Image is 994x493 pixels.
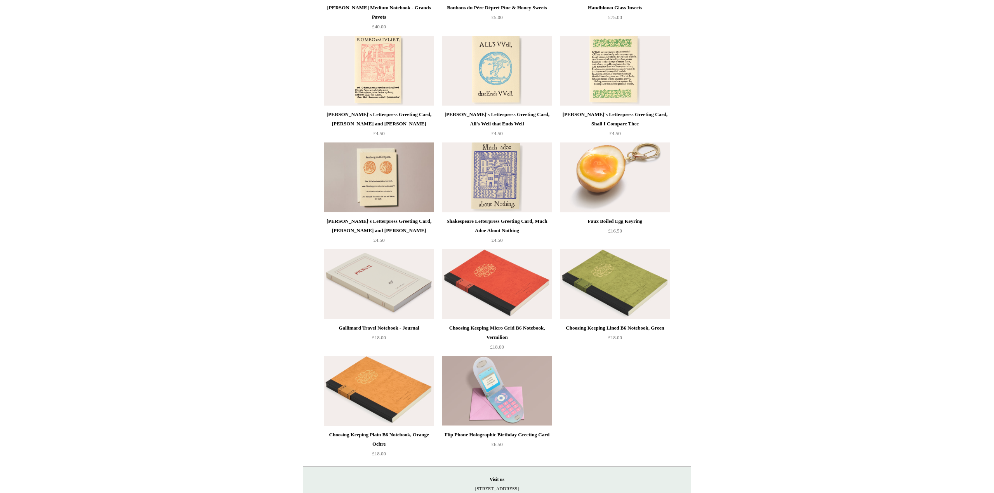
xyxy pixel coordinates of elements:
[442,356,552,426] img: Flip Phone Holographic Birthday Greeting Card
[324,110,434,142] a: [PERSON_NAME]'s Letterpress Greeting Card, [PERSON_NAME] and [PERSON_NAME] £4.50
[324,142,434,212] a: Shakespeare's Letterpress Greeting Card, Antony and Cleopatra Shakespeare's Letterpress Greeting ...
[442,36,552,106] a: Shakespeare's Letterpress Greeting Card, All's Well that Ends Well Shakespeare's Letterpress Gree...
[326,110,432,128] div: [PERSON_NAME]'s Letterpress Greeting Card, [PERSON_NAME] and [PERSON_NAME]
[442,430,552,462] a: Flip Phone Holographic Birthday Greeting Card £6.50
[560,36,670,106] img: Shakespeare's Letterpress Greeting Card, Shall I Compare Thee
[373,130,384,136] span: £4.50
[442,142,552,212] img: Shakespeare Letterpress Greeting Card, Much Adoe About Nothing
[324,142,434,212] img: Shakespeare's Letterpress Greeting Card, Antony and Cleopatra
[324,430,434,462] a: Choosing Keeping Plain B6 Notebook, Orange Ochre £18.00
[560,249,670,319] img: Choosing Keeping Lined B6 Notebook, Green
[372,335,386,340] span: £18.00
[560,110,670,142] a: [PERSON_NAME]'s Letterpress Greeting Card, Shall I Compare Thee £4.50
[442,249,552,319] img: Choosing Keeping Micro Grid B6 Notebook, Vermilion
[326,3,432,22] div: [PERSON_NAME] Medium Notebook - Grands Pavots
[560,249,670,319] a: Choosing Keeping Lined B6 Notebook, Green Choosing Keeping Lined B6 Notebook, Green
[444,430,550,439] div: Flip Phone Holographic Birthday Greeting Card
[608,335,622,340] span: £18.00
[372,451,386,457] span: £18.00
[324,356,434,426] img: Choosing Keeping Plain B6 Notebook, Orange Ochre
[560,323,670,355] a: Choosing Keeping Lined B6 Notebook, Green £18.00
[372,24,386,30] span: £40.00
[562,323,668,333] div: Choosing Keeping Lined B6 Notebook, Green
[442,36,552,106] img: Shakespeare's Letterpress Greeting Card, All's Well that Ends Well
[442,142,552,212] a: Shakespeare Letterpress Greeting Card, Much Adoe About Nothing Shakespeare Letterpress Greeting C...
[442,3,552,35] a: Bonbons du Père Dépret Pine & Honey Sweets £5.00
[324,356,434,426] a: Choosing Keeping Plain B6 Notebook, Orange Ochre Choosing Keeping Plain B6 Notebook, Orange Ochre
[491,14,502,20] span: £5.00
[373,237,384,243] span: £4.50
[442,249,552,319] a: Choosing Keeping Micro Grid B6 Notebook, Vermilion Choosing Keeping Micro Grid B6 Notebook, Vermi...
[608,228,622,234] span: £16.50
[560,142,670,212] img: Faux Boiled Egg Keyring
[324,249,434,319] img: Gallimard Travel Notebook - Journal
[491,441,502,447] span: £6.50
[326,430,432,449] div: Choosing Keeping Plain B6 Notebook, Orange Ochre
[560,3,670,35] a: Handblown Glass Insects £75.00
[609,130,620,136] span: £4.50
[491,130,502,136] span: £4.50
[490,477,504,482] strong: Visit us
[442,110,552,142] a: [PERSON_NAME]'s Letterpress Greeting Card, All's Well that Ends Well £4.50
[326,323,432,333] div: Gallimard Travel Notebook - Journal
[444,323,550,342] div: Choosing Keeping Micro Grid B6 Notebook, Vermilion
[490,344,504,350] span: £18.00
[324,249,434,319] a: Gallimard Travel Notebook - Journal Gallimard Travel Notebook - Journal
[562,110,668,128] div: [PERSON_NAME]'s Letterpress Greeting Card, Shall I Compare Thee
[324,323,434,355] a: Gallimard Travel Notebook - Journal £18.00
[324,217,434,248] a: [PERSON_NAME]'s Letterpress Greeting Card, [PERSON_NAME] and [PERSON_NAME] £4.50
[560,217,670,248] a: Faux Boiled Egg Keyring £16.50
[326,217,432,235] div: [PERSON_NAME]'s Letterpress Greeting Card, [PERSON_NAME] and [PERSON_NAME]
[442,217,552,248] a: Shakespeare Letterpress Greeting Card, Much Adoe About Nothing £4.50
[491,237,502,243] span: £4.50
[560,142,670,212] a: Faux Boiled Egg Keyring Faux Boiled Egg Keyring
[324,36,434,106] img: Shakespeare's Letterpress Greeting Card, Romeo and Juliet
[324,36,434,106] a: Shakespeare's Letterpress Greeting Card, Romeo and Juliet Shakespeare's Letterpress Greeting Card...
[444,3,550,12] div: Bonbons du Père Dépret Pine & Honey Sweets
[608,14,622,20] span: £75.00
[444,217,550,235] div: Shakespeare Letterpress Greeting Card, Much Adoe About Nothing
[560,36,670,106] a: Shakespeare's Letterpress Greeting Card, Shall I Compare Thee Shakespeare's Letterpress Greeting ...
[324,3,434,35] a: [PERSON_NAME] Medium Notebook - Grands Pavots £40.00
[562,217,668,226] div: Faux Boiled Egg Keyring
[442,356,552,426] a: Flip Phone Holographic Birthday Greeting Card Flip Phone Holographic Birthday Greeting Card
[442,323,552,355] a: Choosing Keeping Micro Grid B6 Notebook, Vermilion £18.00
[562,3,668,12] div: Handblown Glass Insects
[444,110,550,128] div: [PERSON_NAME]'s Letterpress Greeting Card, All's Well that Ends Well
